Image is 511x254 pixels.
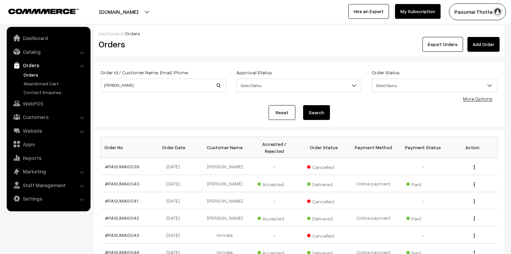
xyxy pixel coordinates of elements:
td: - [398,192,448,209]
img: COMMMERCE [8,9,79,14]
span: Paid [406,179,440,188]
th: Order No [101,137,151,158]
label: Order Status [372,69,400,76]
td: [PERSON_NAME] [200,158,249,175]
span: Cancelled [307,162,341,171]
th: Accepted / Rejected [249,137,299,158]
a: Marketing [8,165,88,177]
td: [DATE] [150,209,200,226]
a: Hire an Expert [348,4,389,19]
td: - [249,192,299,209]
a: Dashboard [8,32,88,44]
th: Order Status [299,137,349,158]
span: Select Status [372,80,497,91]
img: Menu [474,182,475,186]
td: nirmala [200,226,249,244]
a: Settings [8,193,88,205]
a: Website [8,125,88,137]
a: COMMMERCE [8,7,67,15]
a: WebPOS [8,97,88,110]
a: #PASUMAI0041 [105,198,138,204]
td: [DATE] [150,226,200,244]
span: Paid [406,213,440,222]
button: Pasumai Thotta… [449,3,506,20]
span: Cancelled [307,230,341,239]
label: Order Id / Customer Name, Email, Phone [101,69,188,76]
a: Dashboard [99,31,123,36]
span: Delivered [307,213,341,222]
a: Staff Management [8,179,88,191]
button: [DOMAIN_NAME] [76,3,162,20]
label: Approval Status [236,69,272,76]
a: My Subscription [395,4,441,19]
td: [DATE] [150,158,200,175]
a: #PASUMAI0040 [105,181,139,186]
a: Contact Enquires [22,89,88,96]
td: [DATE] [150,175,200,192]
a: #PASUMAI0043 [105,232,139,238]
a: Add Order [467,37,500,52]
a: Apps [8,138,88,150]
a: #PASUMAI0039 [105,164,139,169]
td: Online payment [349,209,398,226]
span: Select Status [372,79,498,92]
img: Menu [474,216,475,221]
span: Orders [125,31,140,36]
img: user [493,7,503,17]
a: Orders [8,59,88,71]
img: Menu [474,199,475,204]
a: Reports [8,152,88,164]
td: [PERSON_NAME] [200,175,249,192]
th: Payment Status [398,137,448,158]
input: Order Id / Customer Name / Customer Email / Customer Phone [101,79,226,92]
div: / [99,30,500,37]
img: Menu [474,165,475,169]
span: Select Status [236,79,362,92]
th: Customer Name [200,137,249,158]
button: Export Orders [422,37,463,52]
a: #PASUMAI0042 [105,215,139,221]
td: Online payment [349,175,398,192]
h2: Orders [99,39,226,49]
a: More Options [463,96,493,101]
a: Customers [8,111,88,123]
img: Menu [474,234,475,238]
span: Cancelled [307,196,341,205]
span: Delivered [307,179,341,188]
span: Accepted [258,179,291,188]
a: Catalog [8,46,88,58]
button: Search [303,105,330,120]
td: - [398,158,448,175]
td: [PERSON_NAME] [200,209,249,226]
th: Order Date [150,137,200,158]
td: - [249,158,299,175]
span: Accepted [258,213,291,222]
th: Action [448,137,498,158]
td: - [249,226,299,244]
a: Orders [22,71,88,78]
a: Reset [269,105,295,120]
td: - [398,226,448,244]
th: Payment Method [349,137,398,158]
a: Abandoned Cart [22,80,88,87]
td: [DATE] [150,192,200,209]
td: [PERSON_NAME] [200,192,249,209]
span: Select Status [237,80,362,91]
